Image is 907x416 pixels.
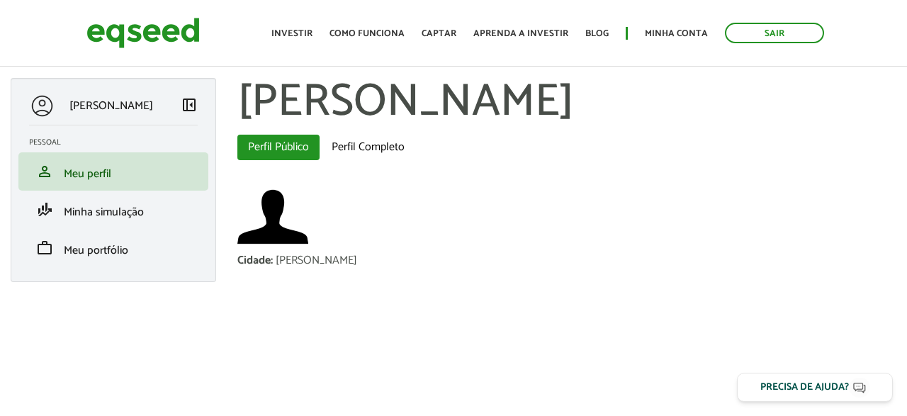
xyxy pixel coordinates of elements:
span: person [36,163,53,180]
a: Aprenda a investir [473,29,568,38]
a: Perfil Público [237,135,320,160]
div: [PERSON_NAME] [276,255,357,266]
li: Meu perfil [18,152,208,191]
span: left_panel_close [181,96,198,113]
img: Foto de Thales Teixeira de Matos Rocha [237,181,308,252]
span: work [36,240,53,257]
a: Ver perfil do usuário. [237,181,308,252]
span: finance_mode [36,201,53,218]
div: Cidade [237,255,276,266]
a: workMeu portfólio [29,240,198,257]
a: Sair [725,23,824,43]
span: Meu perfil [64,164,111,184]
p: [PERSON_NAME] [69,99,153,113]
img: EqSeed [86,14,200,52]
a: Captar [422,29,456,38]
span: : [271,251,273,270]
a: Investir [271,29,312,38]
span: Minha simulação [64,203,144,222]
a: Perfil Completo [321,135,415,160]
a: personMeu perfil [29,163,198,180]
a: Blog [585,29,609,38]
a: Colapsar menu [181,96,198,116]
a: Minha conta [645,29,708,38]
h2: Pessoal [29,138,208,147]
li: Meu portfólio [18,229,208,267]
h1: [PERSON_NAME] [237,78,896,128]
a: finance_modeMinha simulação [29,201,198,218]
li: Minha simulação [18,191,208,229]
span: Meu portfólio [64,241,128,260]
a: Como funciona [329,29,405,38]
